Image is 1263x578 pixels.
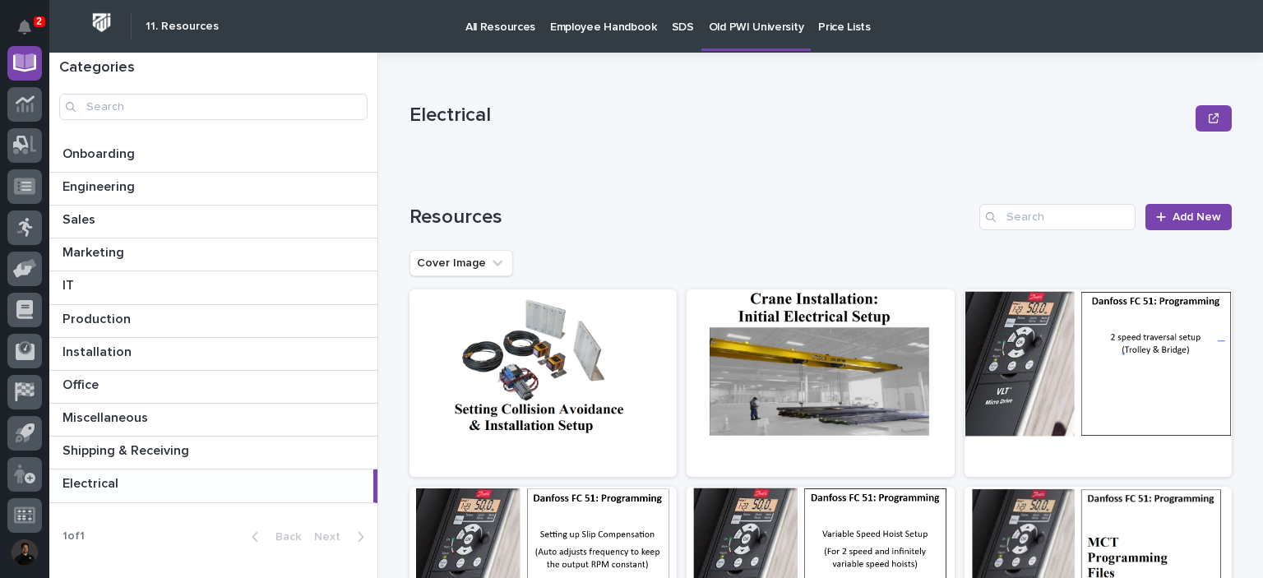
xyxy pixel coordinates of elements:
a: MiscellaneousMiscellaneous [49,404,377,437]
p: 2 [36,16,42,27]
span: Next [314,529,350,544]
a: OnboardingOnboarding [49,140,377,173]
a: Add New [1145,204,1232,230]
p: Production [62,308,134,327]
button: Cover Image [409,250,513,276]
a: ProductionProduction [49,305,377,338]
p: Shipping & Receiving [62,440,192,459]
a: OfficeOffice [49,371,377,404]
h2: 11. Resources [146,20,219,34]
a: EngineeringEngineering [49,173,377,206]
h1: Categories [59,59,368,77]
p: IT [62,275,77,294]
p: Installation [62,341,135,360]
p: Onboarding [62,143,138,162]
a: Shipping & ReceivingShipping & Receiving [49,437,377,469]
p: Miscellaneous [62,407,151,426]
a: SalesSales [49,206,377,238]
p: Sales [62,209,99,228]
input: Search [979,204,1136,230]
button: Next [308,529,377,544]
p: 1 of 1 [49,516,98,557]
p: Electrical [409,104,1189,127]
input: Search [59,94,368,120]
div: Notifications2 [21,20,42,46]
p: Engineering [62,176,138,195]
a: ITIT [49,271,377,304]
a: MarketingMarketing [49,238,377,271]
span: Back [266,529,301,544]
span: Add New [1173,210,1221,224]
button: Notifications [7,10,42,44]
button: Back [238,529,308,544]
a: InstallationInstallation [49,338,377,371]
p: Electrical [62,473,122,492]
a: ElectricalElectrical [49,469,377,502]
img: Workspace Logo [86,7,117,38]
h1: Resources [409,206,973,229]
p: Office [62,374,102,393]
p: Marketing [62,242,127,261]
button: users-avatar [7,535,42,570]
